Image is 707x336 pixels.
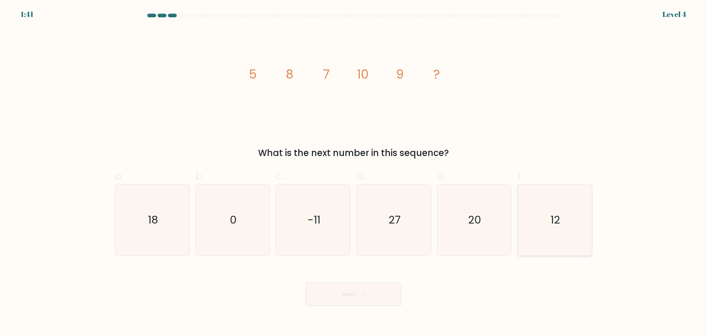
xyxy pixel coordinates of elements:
[306,283,401,306] button: Next
[119,146,588,160] div: What is the next number in this sequence?
[551,212,560,227] text: 12
[148,212,158,227] text: 18
[276,169,284,183] span: c.
[468,212,482,227] text: 20
[323,66,330,83] tspan: 7
[249,66,257,83] tspan: 5
[356,169,365,183] span: d.
[230,212,237,227] text: 0
[307,212,320,227] text: -11
[433,66,440,83] tspan: ?
[662,9,686,20] div: Level 4
[21,9,34,20] div: 1:41
[115,169,124,183] span: a.
[517,169,523,183] span: f.
[396,66,404,83] tspan: 9
[388,212,401,227] text: 27
[286,66,293,83] tspan: 8
[358,66,369,83] tspan: 10
[437,169,445,183] span: e.
[196,169,204,183] span: b.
